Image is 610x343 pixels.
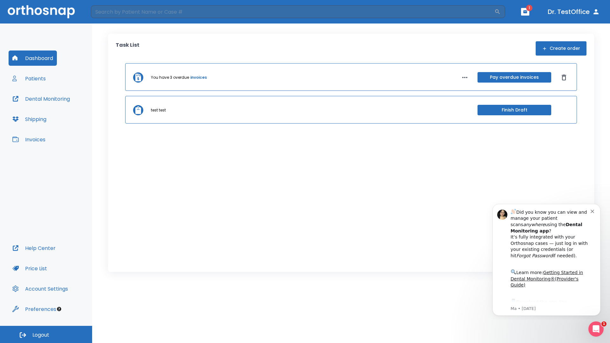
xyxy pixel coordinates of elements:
[9,261,51,276] button: Price List
[9,240,59,256] button: Help Center
[151,75,189,80] p: You have 3 overdue
[9,71,50,86] button: Patients
[28,101,84,113] a: App Store
[588,321,604,337] iframe: Intercom live chat
[545,6,602,17] button: Dr. TestOffice
[9,301,60,317] button: Preferences
[483,198,610,319] iframe: Intercom notifications message
[559,72,569,83] button: Dismiss
[9,132,49,147] button: Invoices
[151,107,166,113] p: test test
[190,75,207,80] a: invoices
[108,10,113,15] button: Dismiss notification
[28,108,108,113] p: Message from Ma, sent 6w ago
[91,5,494,18] input: Search by Patient Name or Case #
[9,91,74,106] button: Dental Monitoring
[56,306,62,312] div: Tooltip anchor
[8,5,75,18] img: Orthosnap
[526,5,532,11] span: 1
[536,41,586,56] button: Create order
[32,332,49,339] span: Logout
[9,111,50,127] button: Shipping
[28,100,108,132] div: Download the app: | ​ Let us know if you need help getting started!
[9,50,57,66] button: Dashboard
[478,72,551,83] button: Pay overdue invoices
[478,105,551,115] button: Finish Draft
[601,321,607,326] span: 1
[9,281,72,296] button: Account Settings
[116,41,139,56] p: Task List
